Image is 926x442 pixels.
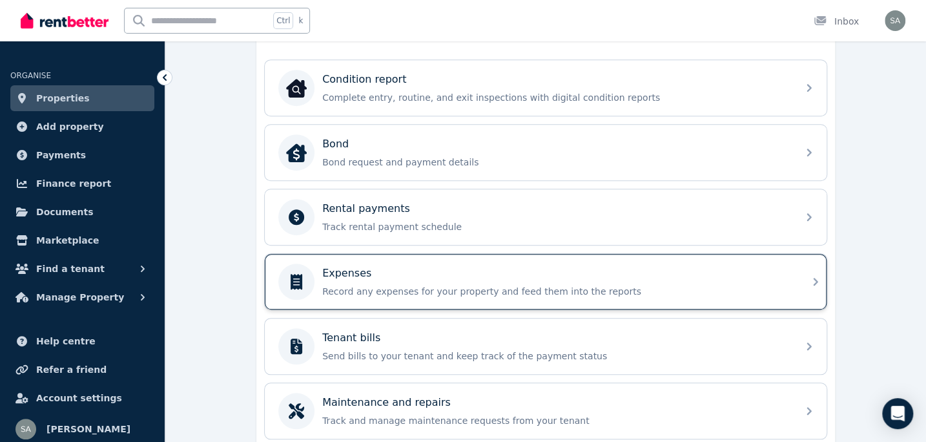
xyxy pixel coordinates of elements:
[10,328,154,354] a: Help centre
[322,266,371,281] p: Expenses
[273,12,293,29] span: Ctrl
[265,125,827,180] a: BondBondBond request and payment details
[36,233,99,248] span: Marketplace
[322,395,451,410] p: Maintenance and repairs
[322,72,406,87] p: Condition report
[36,362,107,377] span: Refer a friend
[36,261,105,277] span: Find a tenant
[286,142,307,163] img: Bond
[36,204,94,220] span: Documents
[10,357,154,383] a: Refer a friend
[885,10,905,31] img: SCOTT ASHBY
[322,414,790,427] p: Track and manage maintenance requests from your tenant
[322,350,790,363] p: Send bills to your tenant and keep track of the payment status
[36,119,104,134] span: Add property
[46,421,130,437] span: [PERSON_NAME]
[10,227,154,253] a: Marketplace
[322,156,790,169] p: Bond request and payment details
[10,171,154,196] a: Finance report
[36,390,122,406] span: Account settings
[265,254,827,310] a: ExpensesRecord any expenses for your property and feed them into the reports
[322,91,790,104] p: Complete entry, routine, and exit inspections with digital condition reports
[322,201,410,216] p: Rental payments
[298,16,303,26] span: k
[10,199,154,225] a: Documents
[265,383,827,439] a: Maintenance and repairsTrack and manage maintenance requests from your tenant
[36,90,90,106] span: Properties
[814,15,859,28] div: Inbox
[36,176,111,191] span: Finance report
[36,289,124,305] span: Manage Property
[36,333,96,349] span: Help centre
[322,220,790,233] p: Track rental payment schedule
[15,419,36,439] img: SCOTT ASHBY
[10,385,154,411] a: Account settings
[882,398,913,429] div: Open Intercom Messenger
[286,78,307,98] img: Condition report
[322,330,380,346] p: Tenant bills
[36,147,86,163] span: Payments
[10,284,154,310] button: Manage Property
[265,319,827,374] a: Tenant billsSend bills to your tenant and keep track of the payment status
[21,11,108,30] img: RentBetter
[322,136,349,152] p: Bond
[265,60,827,116] a: Condition reportCondition reportComplete entry, routine, and exit inspections with digital condit...
[322,285,790,298] p: Record any expenses for your property and feed them into the reports
[10,142,154,168] a: Payments
[10,114,154,140] a: Add property
[10,71,51,80] span: ORGANISE
[10,85,154,111] a: Properties
[10,256,154,282] button: Find a tenant
[265,189,827,245] a: Rental paymentsTrack rental payment schedule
